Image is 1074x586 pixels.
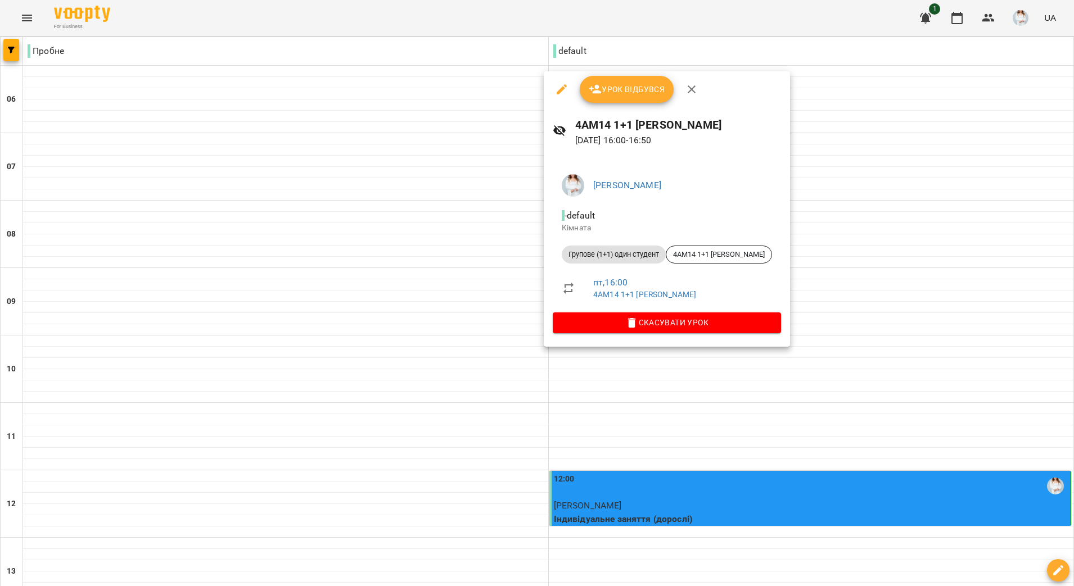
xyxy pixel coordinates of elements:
span: Урок відбувся [589,83,665,96]
p: Кімната [562,222,772,234]
p: [DATE] 16:00 - 16:50 [575,134,781,147]
div: 4АМ14 1+1 [PERSON_NAME] [666,246,772,264]
button: Скасувати Урок [553,312,781,333]
span: Групове (1+1) один студент [562,249,666,260]
a: [PERSON_NAME] [593,180,661,190]
button: Урок відбувся [580,76,674,103]
a: 4АМ14 1+1 [PERSON_NAME] [593,290,696,299]
a: пт , 16:00 [593,277,628,288]
span: 4АМ14 1+1 [PERSON_NAME] [666,249,771,260]
img: 31cba75fe2bd3cb19472609ed749f4b6.jpg [562,174,584,197]
span: - default [562,210,597,221]
h6: 4АМ14 1+1 [PERSON_NAME] [575,116,781,134]
span: Скасувати Урок [562,316,772,329]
